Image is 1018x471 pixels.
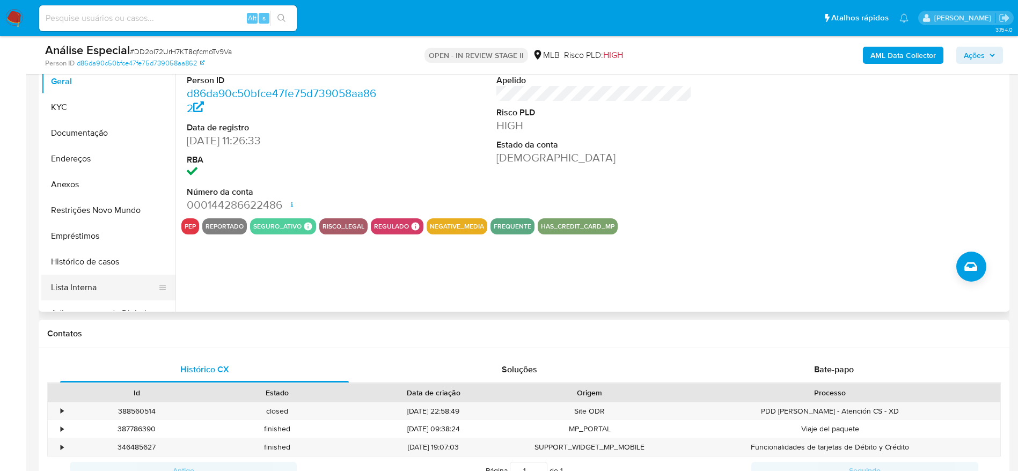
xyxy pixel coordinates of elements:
p: eduardo.dutra@mercadolivre.com [934,13,995,23]
a: Sair [999,12,1010,24]
dd: [DEMOGRAPHIC_DATA] [496,150,692,165]
input: Pesquise usuários ou casos... [39,11,297,25]
dd: 000144286622486 [187,197,383,212]
button: Anexos [41,172,175,197]
div: • [61,424,63,434]
div: MP_PORTAL [519,420,660,438]
div: finished [207,420,348,438]
button: has_credit_card_mp [541,224,614,229]
div: SUPPORT_WIDGET_MP_MOBILE [519,438,660,456]
button: seguro_ativo [253,224,302,229]
button: Adiantamentos de Dinheiro [41,300,175,326]
div: Processo [668,387,993,398]
button: Endereços [41,146,175,172]
span: Risco PLD: [564,49,623,61]
span: Bate-papo [814,363,854,376]
div: [DATE] 22:58:49 [348,402,519,420]
div: Funcionalidades de tarjetas de Débito y Crédito [660,438,1000,456]
b: Análise Especial [45,41,130,58]
span: Ações [964,47,985,64]
div: • [61,442,63,452]
span: HIGH [603,49,623,61]
a: d86da90c50bfce47fe75d739058aa862 [77,58,204,68]
dd: [DATE] 11:26:33 [187,133,383,148]
div: 387786390 [67,420,207,438]
button: AML Data Collector [863,47,943,64]
div: 346485627 [67,438,207,456]
div: PDD [PERSON_NAME] - Atención CS - XD [660,402,1000,420]
dt: Data de registro [187,122,383,134]
dt: Apelido [496,75,692,86]
button: Restrições Novo Mundo [41,197,175,223]
span: Soluções [502,363,537,376]
button: risco_legal [323,224,364,229]
div: closed [207,402,348,420]
a: d86da90c50bfce47fe75d739058aa862 [187,85,376,116]
div: • [61,406,63,416]
div: MLB [532,49,560,61]
dt: RBA [187,154,383,166]
span: s [262,13,266,23]
div: Origem [527,387,653,398]
button: negative_media [430,224,484,229]
dt: Person ID [187,75,383,86]
div: [DATE] 19:07:03 [348,438,519,456]
button: Empréstimos [41,223,175,249]
dt: Estado da conta [496,139,692,151]
dt: Número da conta [187,186,383,198]
button: Documentação [41,120,175,146]
button: reportado [206,224,244,229]
dd: HIGH [496,118,692,133]
div: 388560514 [67,402,207,420]
button: search-icon [270,11,292,26]
button: regulado [374,224,409,229]
b: AML Data Collector [870,47,936,64]
div: Viaje del paquete [660,420,1000,438]
span: Atalhos rápidos [831,12,889,24]
span: Histórico CX [180,363,229,376]
p: OPEN - IN REVIEW STAGE II [424,48,528,63]
b: Person ID [45,58,75,68]
a: Notificações [899,13,909,23]
button: Lista Interna [41,275,167,300]
button: frequente [494,224,531,229]
button: Histórico de casos [41,249,175,275]
button: pep [185,224,196,229]
div: finished [207,438,348,456]
div: Data de criação [355,387,512,398]
dt: Risco PLD [496,107,692,119]
span: 3.154.0 [995,25,1013,34]
button: Geral [41,69,175,94]
div: Id [74,387,200,398]
span: Alt [248,13,257,23]
div: Estado [215,387,340,398]
div: Site ODR [519,402,660,420]
div: [DATE] 09:38:24 [348,420,519,438]
button: Ações [956,47,1003,64]
button: KYC [41,94,175,120]
h1: Contatos [47,328,1001,339]
span: # DD2oI72UrH7KT8qfcmoTv9Va [130,46,232,57]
